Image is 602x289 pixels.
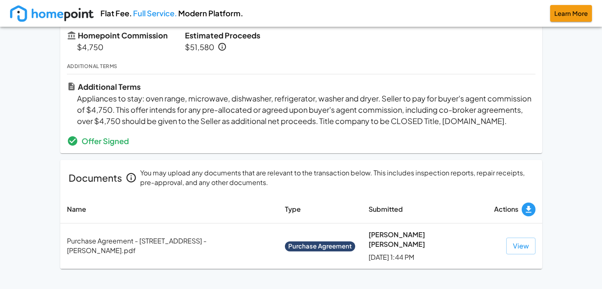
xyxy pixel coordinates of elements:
[285,205,355,214] p: Type
[67,63,535,71] h6: Additional Terms
[506,238,535,254] button: View
[82,135,129,147] p: Offer Signed
[369,205,481,214] p: Submitted
[60,223,278,269] td: Purchase Agreement - [STREET_ADDRESS] - [PERSON_NAME].pdf
[506,241,535,249] a: View
[77,93,535,127] p: Appliances to stay: oven range, microwave, dishwasher, refrigerator, washer and dryer. Seller to ...
[77,41,182,53] p: $4,750
[10,5,94,22] img: new_logo_light.png
[133,8,177,18] span: Full Service.
[494,205,518,214] p: Actions
[185,30,339,41] p: Estimated Proceeds
[67,205,272,214] p: Name
[185,41,214,53] p: $51,580
[369,253,481,262] p: [DATE] 1:44 PM
[78,30,168,41] p: Homepoint Commission
[550,5,592,22] button: Learn More
[100,8,243,19] p: Flat Fee. Modern Platform.
[69,170,122,186] h6: Documents
[369,230,481,249] p: [PERSON_NAME] [PERSON_NAME]
[140,168,534,188] p: You may upload any documents that are relevant to the transaction below. This includes inspection...
[78,81,141,92] p: Additional Terms
[285,242,355,251] span: Purchase Agreement
[522,203,535,216] button: Download All as PDF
